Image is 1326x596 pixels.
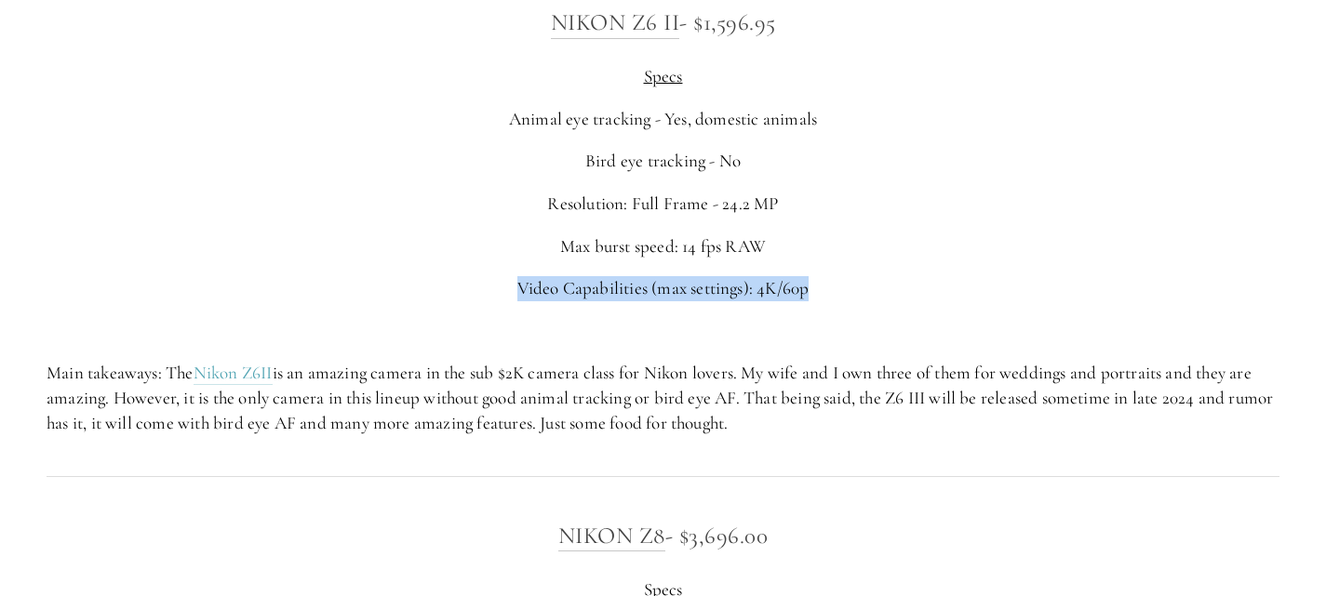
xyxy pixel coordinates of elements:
[47,4,1279,41] h3: - $1,596.95
[47,107,1279,132] p: Animal eye tracking - Yes, domestic animals
[47,517,1279,554] h3: - $3,696.00
[47,192,1279,217] p: Resolution: Full Frame - 24.2 MP
[47,361,1279,435] p: Main takeaways: The is an amazing camera in the sub $2K camera class for Nikon lovers. My wife an...
[47,276,1279,301] p: Video Capabilities (max settings): 4K/60p
[551,8,680,38] a: Nikon Z6 II
[558,522,665,551] a: Nikon Z8
[47,149,1279,174] p: Bird eye tracking - No
[47,234,1279,259] p: Max burst speed: 14 fps RAW
[194,362,273,385] a: Nikon Z6II
[644,65,683,86] span: Specs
